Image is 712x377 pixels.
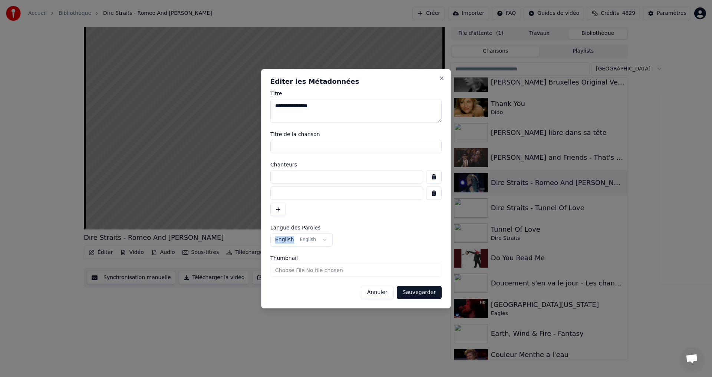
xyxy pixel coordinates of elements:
[397,286,442,299] button: Sauvegarder
[270,225,321,230] span: Langue des Paroles
[270,91,442,96] label: Titre
[270,162,442,167] label: Chanteurs
[270,255,298,261] span: Thumbnail
[270,132,442,137] label: Titre de la chanson
[361,286,393,299] button: Annuler
[270,78,442,85] h2: Éditer les Métadonnées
